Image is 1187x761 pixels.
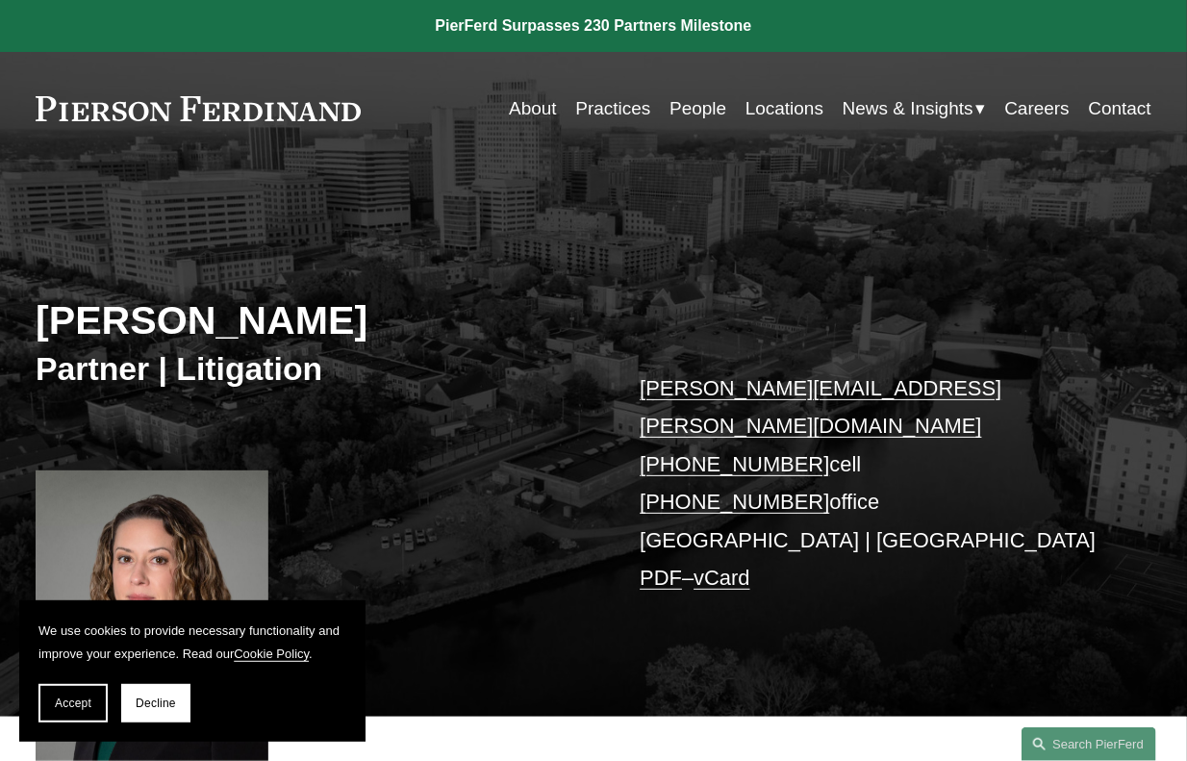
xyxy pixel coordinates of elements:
a: [PHONE_NUMBER] [640,452,829,476]
button: Decline [121,684,190,723]
span: Decline [136,697,176,710]
button: Accept [38,684,108,723]
a: vCard [694,566,749,590]
a: Practices [576,90,651,127]
span: Accept [55,697,91,710]
a: [PERSON_NAME][EMAIL_ADDRESS][PERSON_NAME][DOMAIN_NAME] [640,376,1001,438]
a: Contact [1089,90,1151,127]
a: Locations [745,90,823,127]
span: News & Insights [843,92,973,125]
a: People [669,90,726,127]
a: [PHONE_NUMBER] [640,490,829,514]
p: We use cookies to provide necessary functionality and improve your experience. Read our . [38,620,346,665]
h3: Partner | Litigation [36,349,593,390]
a: PDF [640,566,682,590]
section: Cookie banner [19,600,366,742]
a: Search this site [1022,727,1156,761]
a: Careers [1005,90,1070,127]
h2: [PERSON_NAME] [36,297,593,345]
a: Cookie Policy [234,647,309,661]
p: cell office [GEOGRAPHIC_DATA] | [GEOGRAPHIC_DATA] – [640,369,1104,597]
a: About [509,90,557,127]
a: folder dropdown [843,90,986,127]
